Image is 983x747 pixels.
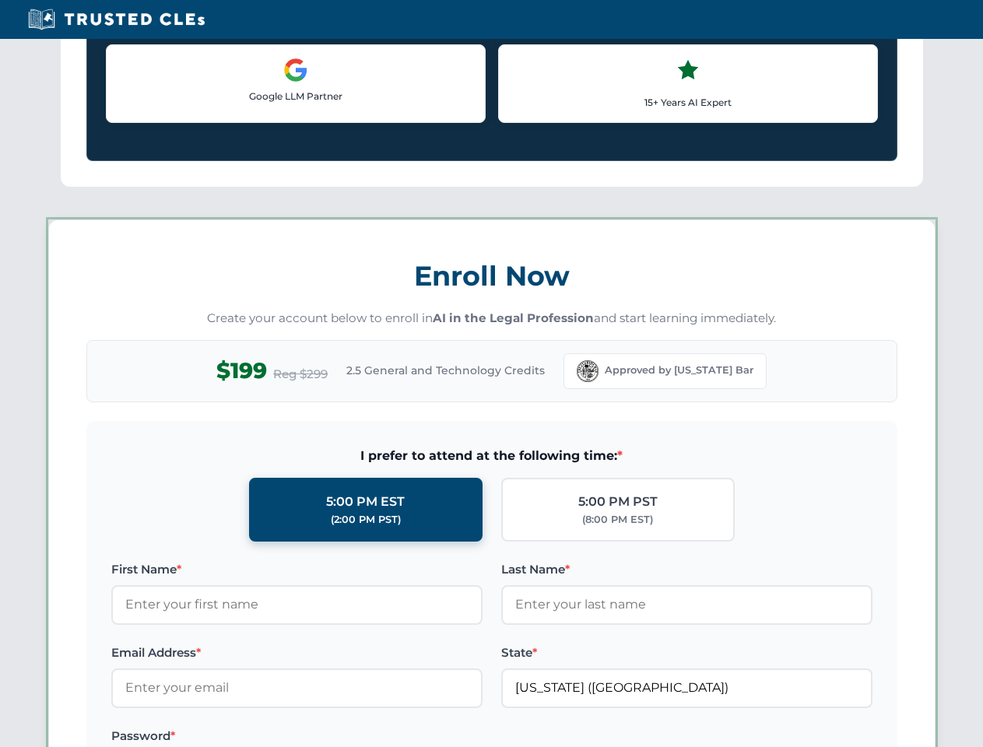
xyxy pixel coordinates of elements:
span: I prefer to attend at the following time: [111,446,872,466]
label: State [501,644,872,662]
strong: AI in the Legal Profession [433,310,594,325]
input: Florida (FL) [501,668,872,707]
p: Create your account below to enroll in and start learning immediately. [86,310,897,328]
div: (8:00 PM EST) [582,512,653,528]
div: (2:00 PM PST) [331,512,401,528]
span: Approved by [US_STATE] Bar [605,363,753,378]
label: Email Address [111,644,483,662]
h3: Enroll Now [86,251,897,300]
img: Trusted CLEs [23,8,209,31]
div: 5:00 PM EST [326,492,405,512]
input: Enter your email [111,668,483,707]
img: Florida Bar [577,360,599,382]
p: Google LLM Partner [119,89,472,103]
span: 2.5 General and Technology Credits [346,362,545,379]
div: 5:00 PM PST [578,492,658,512]
span: Reg $299 [273,365,328,384]
label: Last Name [501,560,872,579]
input: Enter your first name [111,585,483,624]
p: 15+ Years AI Expert [511,95,865,110]
label: Password [111,727,483,745]
label: First Name [111,560,483,579]
span: $199 [216,353,267,388]
img: Google [283,58,308,82]
input: Enter your last name [501,585,872,624]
